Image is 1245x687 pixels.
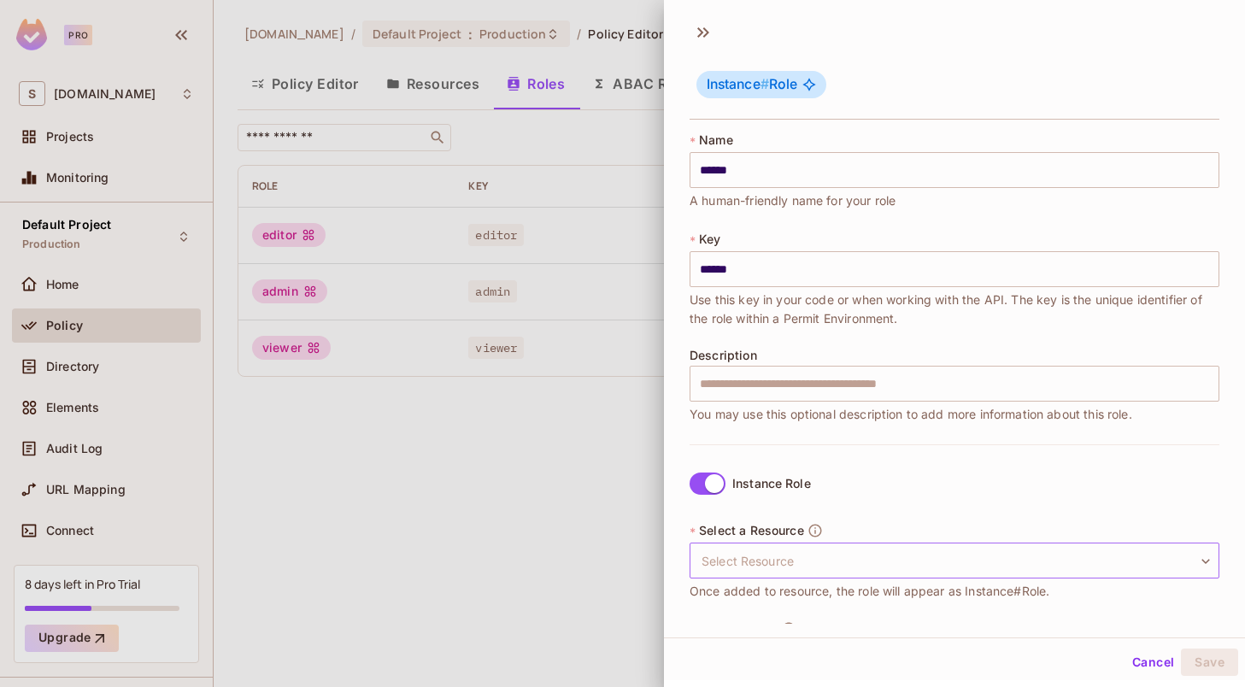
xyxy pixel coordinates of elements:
[690,405,1132,424] span: You may use this optional description to add more information about this role.
[732,477,811,490] div: Instance Role
[699,232,720,246] span: Key
[690,291,1219,328] span: Use this key in your code or when working with the API. The key is the unique identifier of the r...
[707,76,797,93] span: Role
[690,349,757,362] span: Description
[690,622,778,636] span: Role Derivation
[690,191,896,210] span: A human-friendly name for your role
[690,582,1049,601] span: Once added to resource, the role will appear as Instance#Role.
[699,524,804,537] span: Select a Resource
[1181,649,1238,676] button: Save
[1125,649,1181,676] button: Cancel
[699,133,733,147] span: Name
[761,76,769,92] span: #
[707,76,769,92] span: Instance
